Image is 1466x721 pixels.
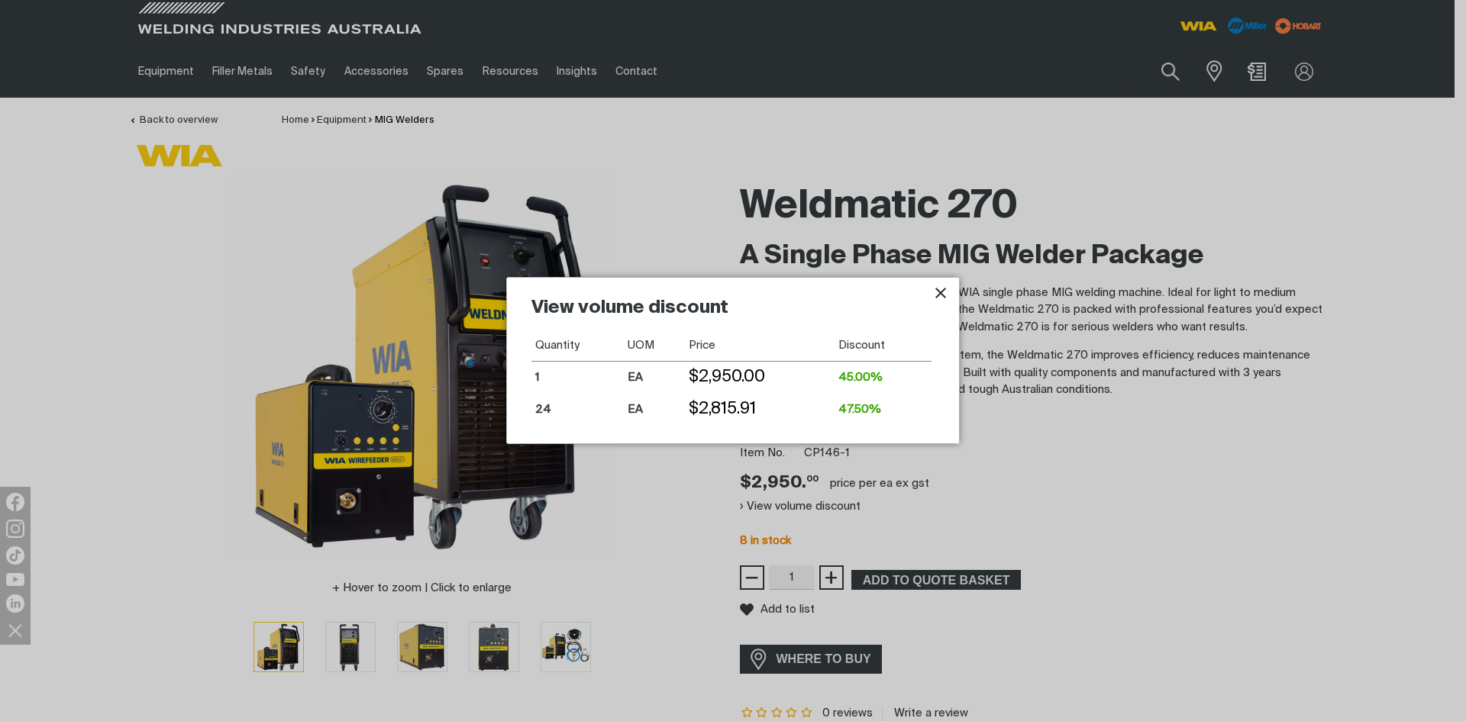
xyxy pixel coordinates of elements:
[624,330,685,362] th: UOM
[932,284,950,302] button: Close pop-up overlay
[685,330,835,362] th: Price
[531,394,624,425] td: 24
[835,394,932,425] td: 47.50%
[531,330,624,362] th: Quantity
[531,296,932,330] h2: View volume discount
[835,362,932,394] td: 45.00%
[531,362,624,394] td: 1
[624,394,685,425] td: EA
[685,394,835,425] td: $2,815.91
[835,330,932,362] th: Discount
[685,362,835,394] td: $2,950.00
[624,362,685,394] td: EA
